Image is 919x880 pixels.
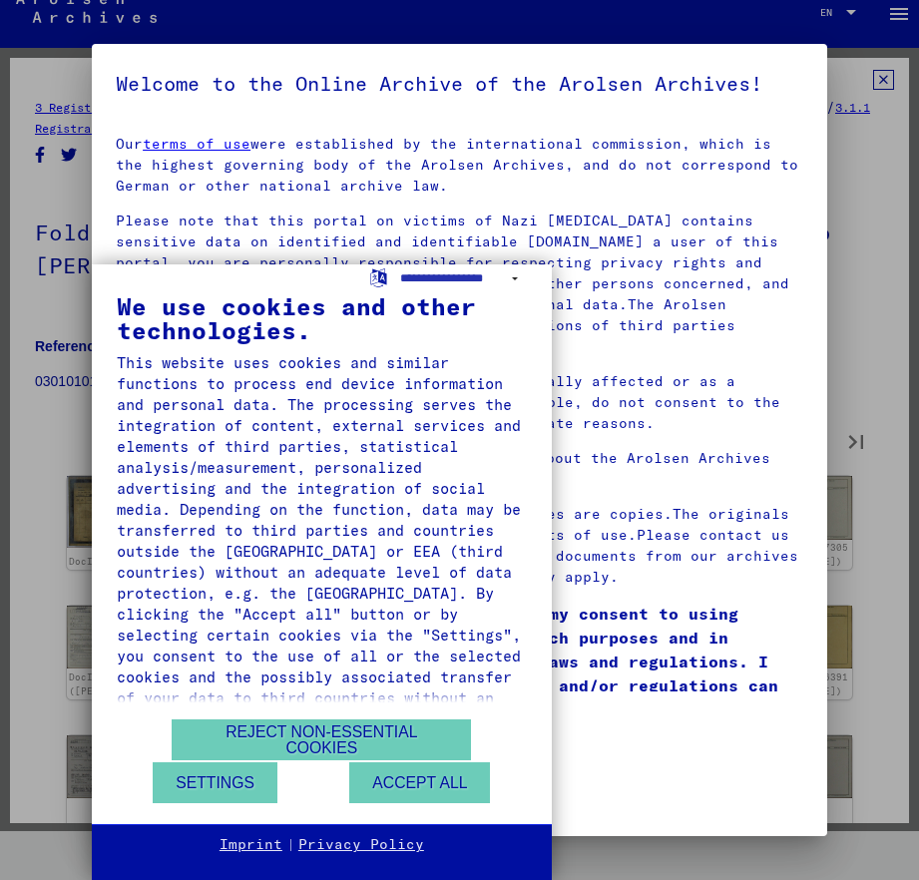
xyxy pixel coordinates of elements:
[172,719,471,760] button: Reject non-essential cookies
[153,762,277,803] button: Settings
[349,762,490,803] button: Accept all
[220,835,282,855] a: Imprint
[117,294,527,342] div: We use cookies and other technologies.
[117,352,527,729] div: This website uses cookies and similar functions to process end device information and personal da...
[298,835,424,855] a: Privacy Policy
